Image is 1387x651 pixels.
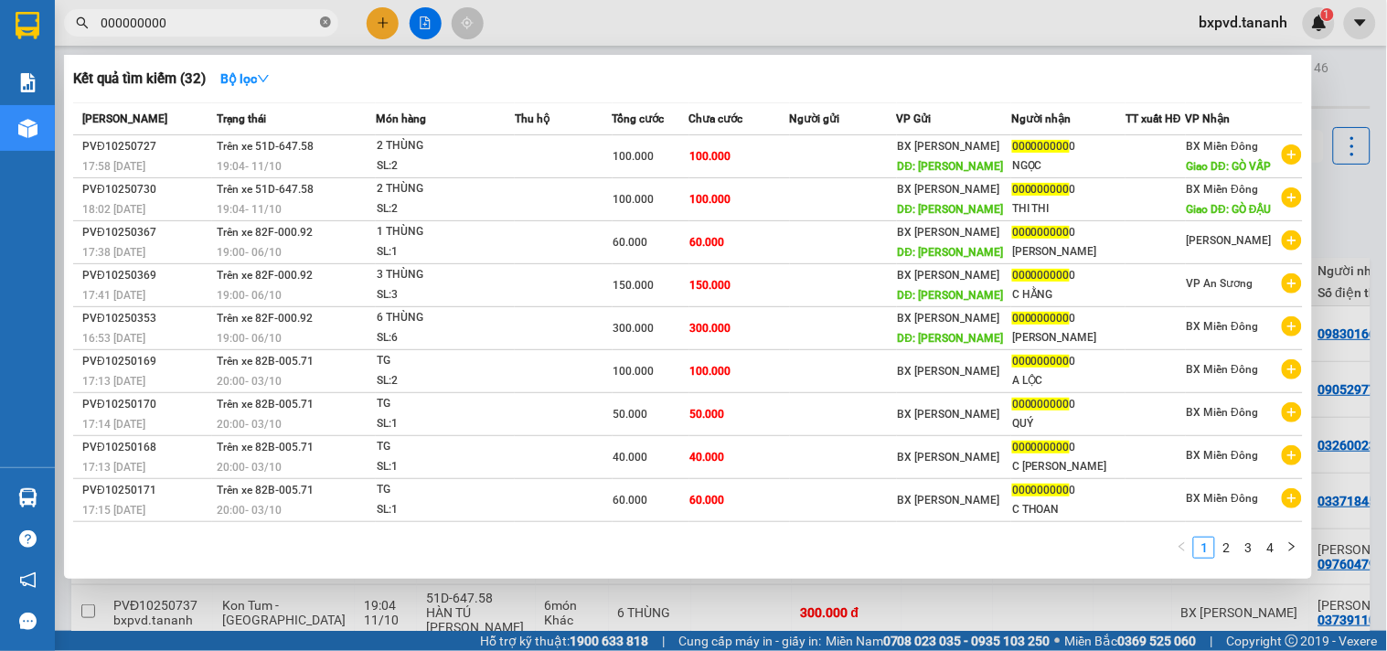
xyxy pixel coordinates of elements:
[1187,234,1272,247] span: [PERSON_NAME]
[1187,449,1259,462] span: BX Miền Đông
[1012,441,1070,454] span: 000000000
[73,69,206,89] h3: Kết quả tìm kiếm ( 32 )
[690,279,731,292] span: 150.000
[217,269,313,282] span: Trên xe 82F-000.92
[377,136,514,156] div: 2 THÙNG
[1126,112,1181,125] span: TT xuất HĐ
[1012,398,1070,411] span: 000000000
[690,322,731,335] span: 300.000
[898,140,1000,153] span: BX [PERSON_NAME]
[1187,183,1259,196] span: BX Miền Đông
[320,16,331,27] span: close-circle
[82,289,145,302] span: 17:41 [DATE]
[82,203,145,216] span: 18:02 [DATE]
[82,461,145,474] span: 17:13 [DATE]
[690,494,725,507] span: 60.000
[1215,537,1237,559] li: 2
[1012,183,1070,196] span: 000000000
[1012,481,1125,500] div: 0
[217,183,314,196] span: Trên xe 51D-647.58
[690,408,725,421] span: 50.000
[377,199,514,219] div: SL: 2
[613,408,648,421] span: 50.000
[19,571,37,589] span: notification
[377,437,514,457] div: TG
[217,312,313,325] span: Trên xe 82F-000.92
[1187,492,1259,505] span: BX Miền Đông
[18,488,37,507] img: warehouse-icon
[1282,273,1302,293] span: plus-circle
[1012,285,1125,304] div: C HẰNG
[1012,438,1125,457] div: 0
[82,375,145,388] span: 17:13 [DATE]
[898,246,1004,259] span: DĐ: [PERSON_NAME]
[898,494,1000,507] span: BX [PERSON_NAME]
[1281,537,1303,559] button: right
[1186,112,1231,125] span: VP Nhận
[377,480,514,500] div: TG
[1012,140,1070,153] span: 000000000
[82,481,211,500] div: PVĐ10250171
[898,203,1004,216] span: DĐ: [PERSON_NAME]
[1012,312,1070,325] span: 000000000
[1282,402,1302,422] span: plus-circle
[1012,414,1125,433] div: QUÝ
[18,73,37,92] img: solution-icon
[1187,140,1259,153] span: BX Miền Đông
[1012,328,1125,347] div: [PERSON_NAME]
[1187,363,1259,376] span: BX Miền Đông
[613,193,655,206] span: 100.000
[613,494,648,507] span: 60.000
[1282,488,1302,508] span: plus-circle
[1171,537,1193,559] li: Previous Page
[217,398,314,411] span: Trên xe 82B-005.71
[1259,537,1281,559] li: 4
[1012,457,1125,476] div: C [PERSON_NAME]
[377,328,514,348] div: SL: 6
[217,112,266,125] span: Trạng thái
[217,160,282,173] span: 19:04 - 11/10
[1193,537,1215,559] li: 1
[377,242,514,262] div: SL: 1
[217,484,314,496] span: Trên xe 82B-005.71
[690,150,731,163] span: 100.000
[217,355,314,368] span: Trên xe 82B-005.71
[690,193,731,206] span: 100.000
[1012,500,1125,519] div: C THOAN
[377,371,514,391] div: SL: 2
[217,441,314,454] span: Trên xe 82B-005.71
[1012,242,1125,261] div: [PERSON_NAME]
[898,451,1000,464] span: BX [PERSON_NAME]
[1282,144,1302,165] span: plus-circle
[1187,406,1259,419] span: BX Miền Đông
[1012,156,1125,176] div: NGỌC
[82,438,211,457] div: PVĐ10250168
[898,160,1004,173] span: DĐ: [PERSON_NAME]
[1012,484,1070,496] span: 000000000
[217,418,282,431] span: 20:00 - 03/10
[217,504,282,517] span: 20:00 - 03/10
[898,226,1000,239] span: BX [PERSON_NAME]
[515,112,549,125] span: Thu hộ
[1282,187,1302,208] span: plus-circle
[1011,112,1071,125] span: Người nhận
[613,150,655,163] span: 100.000
[217,226,313,239] span: Trên xe 82F-000.92
[76,16,89,29] span: search
[1012,395,1125,414] div: 0
[377,179,514,199] div: 2 THÙNG
[1012,524,1125,543] div: 00
[217,461,282,474] span: 20:00 - 03/10
[1216,538,1236,558] a: 2
[377,308,514,328] div: 6 THÙNG
[690,365,731,378] span: 100.000
[1187,160,1272,173] span: Giao DĐ: GÒ VẤP
[217,246,282,259] span: 19:00 - 06/10
[377,351,514,371] div: TG
[16,12,39,39] img: logo-vxr
[82,266,211,285] div: PVĐ10250369
[19,530,37,548] span: question-circle
[1177,541,1188,552] span: left
[82,332,145,345] span: 16:53 [DATE]
[1237,537,1259,559] li: 3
